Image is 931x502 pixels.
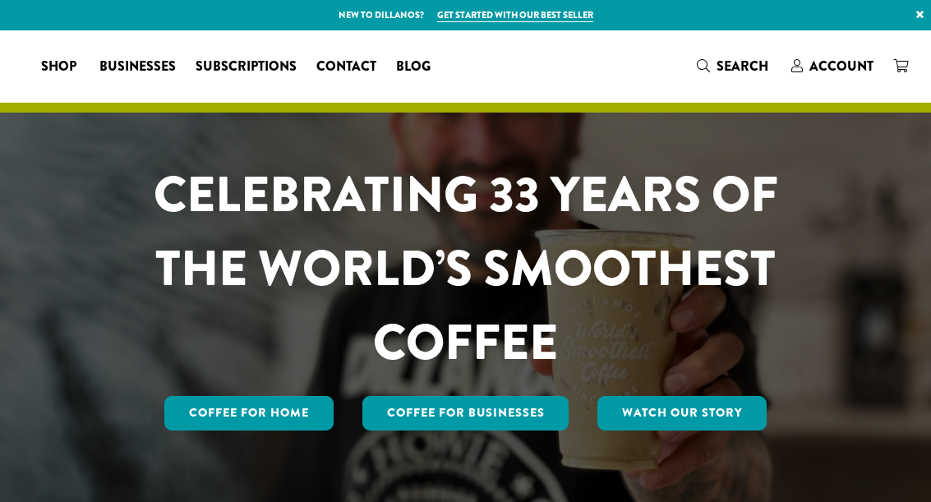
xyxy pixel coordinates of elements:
[396,57,431,77] span: Blog
[31,53,90,80] a: Shop
[99,57,176,77] span: Businesses
[437,8,593,22] a: Get started with our best seller
[362,396,569,431] a: Coffee For Businesses
[597,396,767,431] a: Watch Our Story
[809,57,873,76] span: Account
[164,396,334,431] a: Coffee for Home
[126,158,805,380] h1: CELEBRATING 33 YEARS OF THE WORLD’S SMOOTHEST COFFEE
[316,57,376,77] span: Contact
[41,57,76,77] span: Shop
[196,57,297,77] span: Subscriptions
[717,57,768,76] span: Search
[687,53,781,80] a: Search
